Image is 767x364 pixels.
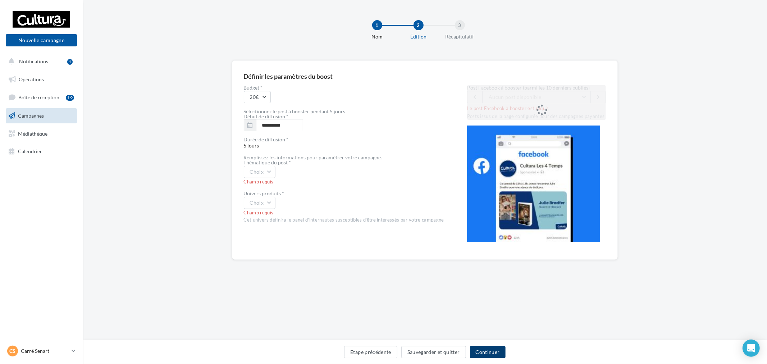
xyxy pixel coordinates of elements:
span: 5 jours [244,137,444,149]
button: Nouvelle campagne [6,34,77,46]
div: Remplissez les informations pour paramétrer votre campagne. [244,155,444,160]
div: Récapitulatif [437,33,483,40]
button: Sauvegarder et quitter [401,346,466,358]
div: Thématique du post * [244,160,444,165]
div: Édition [396,33,442,40]
div: Champ requis [244,210,444,216]
div: 3 [455,20,465,30]
div: Nom [354,33,400,40]
div: Open Intercom Messenger [743,340,760,357]
span: Boîte de réception [18,94,59,100]
img: operation-preview [467,126,600,242]
div: 19 [66,95,74,101]
a: Opérations [4,72,78,87]
button: Continuer [470,346,506,358]
a: Médiathèque [4,126,78,141]
a: Calendrier [4,144,78,159]
button: Choix [244,197,276,209]
span: Notifications [19,58,48,64]
label: Début de diffusion * [244,114,289,119]
button: Notifications 1 [4,54,76,69]
div: 2 [414,20,424,30]
a: Boîte de réception19 [4,90,78,105]
div: Durée de diffusion * [244,137,444,142]
div: Cet univers définira le panel d'internautes susceptibles d'être intéressés par votre campagne [244,217,444,223]
span: Calendrier [18,148,42,154]
div: Univers produits * [244,191,444,196]
button: Choix [244,166,276,178]
label: Budget * [244,85,444,90]
div: 1 [372,20,382,30]
p: Carré Senart [21,347,69,355]
span: CS [10,347,16,355]
button: Etape précédente [344,346,397,358]
a: Campagnes [4,108,78,123]
div: Sélectionnez le post à booster pendant 5 jours [244,109,444,114]
a: CS Carré Senart [6,344,77,358]
div: Définir les paramètres du boost [244,73,333,79]
span: Médiathèque [18,130,47,136]
button: 20€ [244,91,271,103]
span: Campagnes [18,113,44,119]
div: Champ requis [244,179,444,185]
div: 1 [67,59,73,65]
span: Opérations [19,76,44,82]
